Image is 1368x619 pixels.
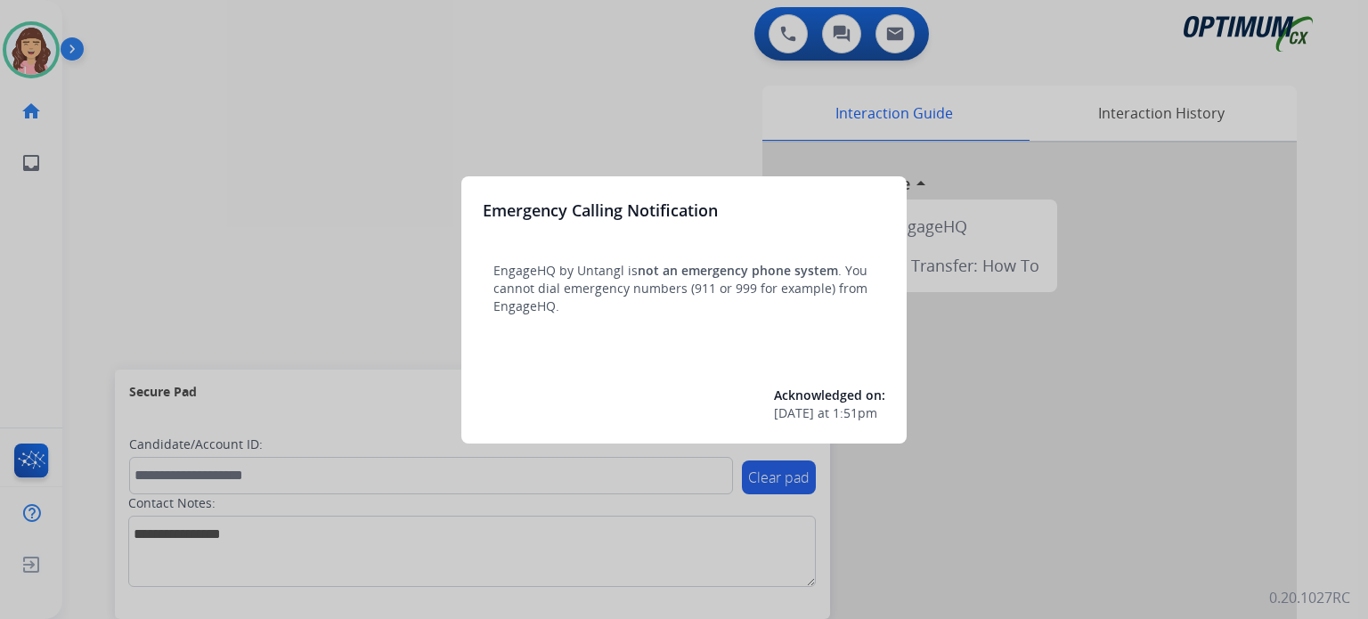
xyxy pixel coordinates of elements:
[774,387,885,403] span: Acknowledged on:
[774,404,885,422] div: at
[493,262,875,315] p: EngageHQ by Untangl is . You cannot dial emergency numbers (911 or 999 for example) from EngageHQ.
[774,404,814,422] span: [DATE]
[1269,587,1350,608] p: 0.20.1027RC
[483,198,718,223] h3: Emergency Calling Notification
[638,262,838,279] span: not an emergency phone system
[833,404,877,422] span: 1:51pm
